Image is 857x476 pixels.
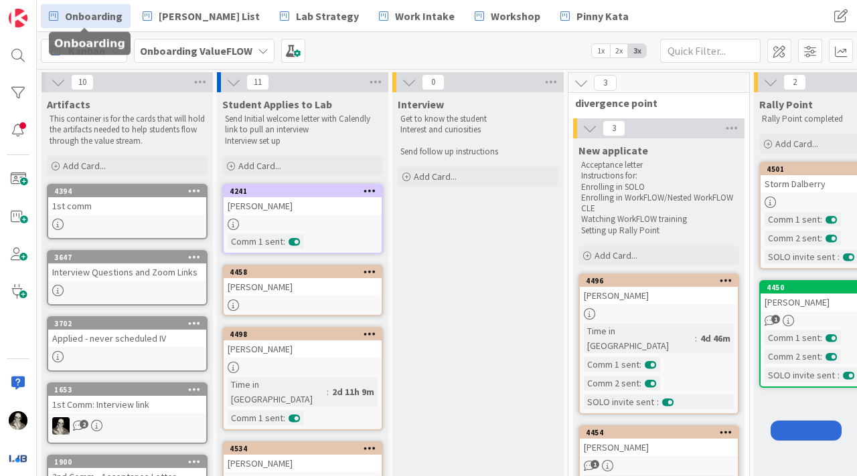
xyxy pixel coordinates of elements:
span: : [820,231,822,245]
p: Interview set up [225,136,380,146]
span: : [657,394,659,409]
span: 1 [591,460,599,469]
p: Instructions for: [581,170,736,181]
a: Lab Strategy [272,4,367,28]
span: : [639,357,641,372]
span: Rally Point [759,98,813,111]
div: 3647Interview Questions and Zoom Links [48,251,206,281]
div: Comm 1 sent [584,357,639,372]
span: Onboarding [65,8,123,24]
span: 2 [80,420,88,429]
span: Add Card... [238,160,281,172]
div: 4394 [48,185,206,197]
h5: Onboarding [54,37,125,50]
div: 43941st comm [48,185,206,215]
span: : [838,249,840,264]
span: Artifacts [47,98,90,111]
span: Work Intake [395,8,455,24]
p: Enrolling in SOLO [581,182,736,193]
span: Lab Strategy [296,8,359,24]
div: 4d 46m [697,331,734,346]
p: This container is for the cards that will hold the artifacts needed to help students flow through... [50,114,205,146]
div: 4498 [230,330,382,339]
span: 10 [71,74,94,90]
a: 3647Interview Questions and Zoom Links [47,250,208,306]
span: : [327,384,329,399]
span: Interview [398,98,444,111]
span: : [283,234,285,249]
div: 1653 [54,385,206,394]
span: [PERSON_NAME] List [159,8,260,24]
a: Work Intake [371,4,463,28]
div: Comm 2 sent [765,349,820,364]
div: 4241 [224,185,382,197]
span: : [639,376,641,390]
img: WS [52,417,70,435]
span: 1 [771,315,780,324]
div: SOLO invite sent [584,394,657,409]
div: 4241[PERSON_NAME] [224,185,382,215]
div: 16531st Comm: Interview link [48,384,206,413]
a: 3702Applied - never scheduled IV [47,316,208,372]
p: Interest and curiosities [400,124,556,135]
div: [PERSON_NAME] [580,287,738,304]
div: 4534[PERSON_NAME] [224,443,382,472]
div: Comm 2 sent [584,376,639,390]
a: 4498[PERSON_NAME]Time in [GEOGRAPHIC_DATA]:2d 11h 9mComm 1 sent: [222,327,383,431]
span: Workshop [491,8,540,24]
span: : [838,368,840,382]
div: SOLO invite sent [765,249,838,264]
span: Add Card... [414,170,457,183]
span: divergence point [575,96,732,110]
span: Add Card... [775,138,818,150]
p: Send Initial welcome letter with Calendly link to pull an interview [225,114,380,136]
div: 4458 [224,266,382,278]
div: 4454 [580,427,738,439]
a: 4241[PERSON_NAME]Comm 1 sent: [222,184,383,254]
a: 4458[PERSON_NAME] [222,265,383,316]
span: 3 [603,120,625,136]
div: [PERSON_NAME] [224,278,382,295]
a: Workshop [467,4,548,28]
span: 0 [422,74,445,90]
div: [PERSON_NAME] [224,455,382,472]
div: Interview Questions and Zoom Links [48,263,206,281]
input: Quick Filter... [660,39,761,63]
div: 4454[PERSON_NAME] [580,427,738,456]
span: 1x [592,44,610,57]
span: 2 [783,74,806,90]
span: : [820,330,822,345]
div: 1st Comm: Interview link [48,396,206,413]
a: [PERSON_NAME] List [135,4,268,28]
div: Comm 1 sent [765,212,820,227]
p: Watching WorkFLOW training [581,214,736,225]
div: [PERSON_NAME] [224,197,382,215]
div: Comm 1 sent [765,330,820,345]
div: [PERSON_NAME] [224,340,382,358]
p: Acceptance letter [581,160,736,170]
span: Pinny Kata [576,8,629,24]
div: 3702Applied - never scheduled IV [48,318,206,347]
a: Onboarding [41,4,131,28]
a: Pinny Kata [552,4,637,28]
span: : [820,349,822,364]
div: 1900 [54,457,206,467]
div: 2d 11h 9m [329,384,378,399]
div: Time in [GEOGRAPHIC_DATA] [584,324,695,353]
span: New applicate [578,144,648,157]
div: 4454 [586,428,738,437]
span: : [820,212,822,227]
div: 3647 [54,253,206,262]
div: 3647 [48,251,206,263]
div: 1st comm [48,197,206,215]
div: [PERSON_NAME] [580,439,738,456]
div: WS [48,417,206,435]
div: 4498 [224,328,382,340]
div: 4496 [586,276,738,285]
div: 4496 [580,275,738,287]
div: 3702 [48,318,206,330]
div: 4394 [54,187,206,196]
b: Onboarding ValueFLOW [140,44,252,57]
div: SOLO invite sent [765,368,838,382]
img: Visit kanbanzone.com [9,9,27,27]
